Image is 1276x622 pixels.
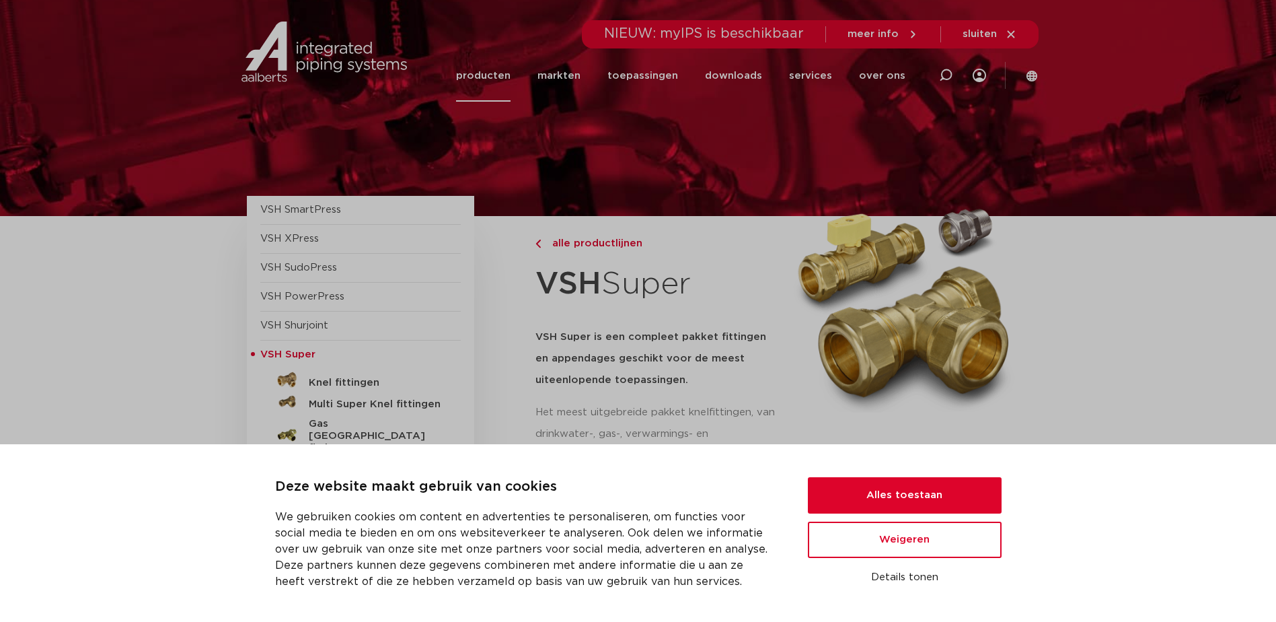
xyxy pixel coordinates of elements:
[456,50,511,102] a: producten
[260,413,461,454] a: Gas [GEOGRAPHIC_DATA] fittingen
[789,50,832,102] a: services
[808,477,1002,514] button: Alles toestaan
[535,258,779,310] h1: Super
[607,50,678,102] a: toepassingen
[309,377,442,389] h5: Knel fittingen
[963,28,1017,40] a: sluiten
[456,50,905,102] nav: Menu
[808,522,1002,558] button: Weigeren
[260,349,315,359] span: VSH Super
[535,402,779,466] p: Het meest uitgebreide pakket knelfittingen, van drinkwater-, gas-, verwarmings- en solarinstallat...
[535,269,601,300] strong: VSH
[705,50,762,102] a: downloads
[535,236,779,252] a: alle productlijnen
[260,234,319,244] a: VSH XPress
[260,263,337,273] a: VSH SudoPress
[260,370,461,391] a: Knel fittingen
[309,418,442,454] h5: Gas [GEOGRAPHIC_DATA] fittingen
[859,50,905,102] a: over ons
[848,28,919,40] a: meer info
[275,477,776,498] p: Deze website maakt gebruik van cookies
[260,291,344,302] a: VSH PowerPress
[808,566,1002,589] button: Details tonen
[963,29,997,39] span: sluiten
[848,29,899,39] span: meer info
[309,399,442,411] h5: Multi Super Knel fittingen
[275,509,776,590] p: We gebruiken cookies om content en advertenties te personaliseren, om functies voor social media ...
[260,320,328,331] a: VSH Shurjoint
[260,391,461,413] a: Multi Super Knel fittingen
[535,240,541,248] img: chevron-right.svg
[535,326,779,391] h5: VSH Super is een compleet pakket fittingen en appendages geschikt voor de meest uiteenlopende toe...
[260,205,341,215] a: VSH SmartPress
[537,50,580,102] a: markten
[604,27,804,40] span: NIEUW: myIPS is beschikbaar
[544,238,642,248] span: alle productlijnen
